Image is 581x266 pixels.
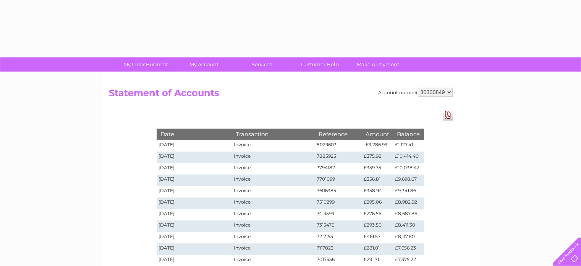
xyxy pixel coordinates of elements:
[232,129,314,140] th: Transaction
[109,88,453,102] h2: Statement of Accounts
[230,57,293,72] a: Services
[362,186,393,197] td: £358.94
[362,232,393,243] td: £461.57
[232,152,314,163] td: Invoice
[362,152,393,163] td: £375.98
[232,140,314,152] td: Invoice
[393,243,424,255] td: £7,656.23
[393,232,424,243] td: £8,117.80
[157,140,232,152] td: [DATE]
[362,163,393,175] td: £339.75
[315,243,362,255] td: 7117823
[362,175,393,186] td: £356.81
[315,232,362,243] td: 7217153
[378,88,453,97] div: Account number
[362,129,393,140] th: Amount
[114,57,177,72] a: My Clear Business
[157,163,232,175] td: [DATE]
[362,209,393,220] td: £276.56
[232,220,314,232] td: Invoice
[443,109,453,121] a: Download Pdf
[157,129,232,140] th: Date
[232,197,314,209] td: Invoice
[232,209,314,220] td: Invoice
[157,152,232,163] td: [DATE]
[362,197,393,209] td: £295.06
[393,175,424,186] td: £9,698.67
[315,175,362,186] td: 7701099
[315,140,362,152] td: 8029603
[393,197,424,209] td: £8,982.92
[393,152,424,163] td: £10,414.40
[393,140,424,152] td: £1,127.41
[315,129,362,140] th: Reference
[232,175,314,186] td: Invoice
[157,243,232,255] td: [DATE]
[362,243,393,255] td: £281.01
[393,129,424,140] th: Balance
[157,175,232,186] td: [DATE]
[315,197,362,209] td: 7510299
[232,232,314,243] td: Invoice
[172,57,235,72] a: My Account
[232,186,314,197] td: Invoice
[157,197,232,209] td: [DATE]
[157,232,232,243] td: [DATE]
[393,209,424,220] td: £8,687.86
[157,209,232,220] td: [DATE]
[288,57,351,72] a: Customer Help
[393,163,424,175] td: £10,038.42
[362,140,393,152] td: -£9,286.99
[315,152,362,163] td: 7885925
[346,57,409,72] a: Make A Payment
[157,186,232,197] td: [DATE]
[232,163,314,175] td: Invoice
[157,220,232,232] td: [DATE]
[393,186,424,197] td: £9,341.86
[315,220,362,232] td: 7315476
[362,220,393,232] td: £293.50
[232,243,314,255] td: Invoice
[393,220,424,232] td: £8,411.30
[315,186,362,197] td: 7606385
[315,209,362,220] td: 7413599
[315,163,362,175] td: 7794182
